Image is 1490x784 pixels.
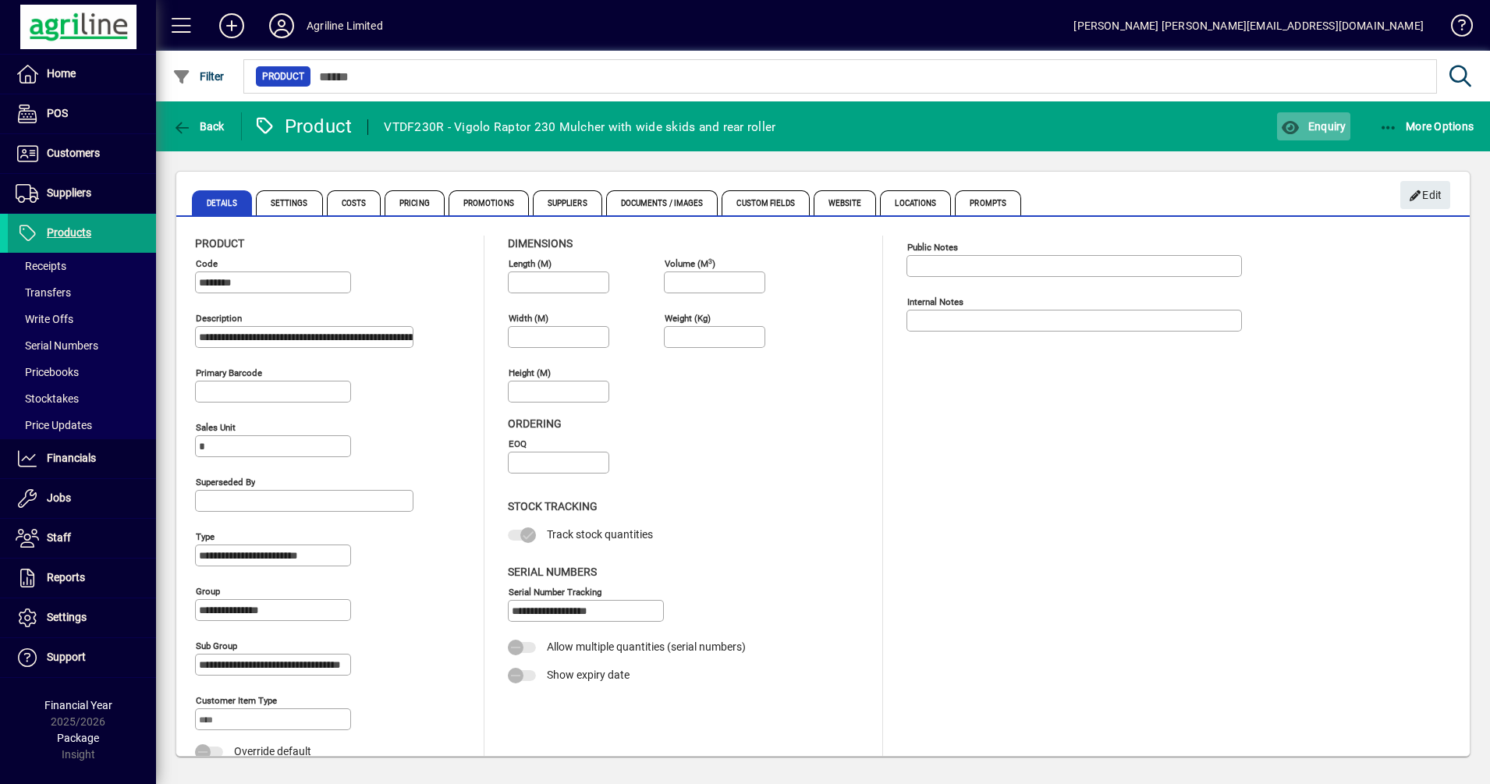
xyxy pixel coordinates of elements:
span: Ordering [508,417,562,430]
mat-label: Internal Notes [907,296,963,307]
a: Serial Numbers [8,332,156,359]
span: Financial Year [44,699,112,711]
mat-label: Type [196,531,215,542]
a: Settings [8,598,156,637]
span: Locations [880,190,951,215]
a: Home [8,55,156,94]
span: Back [172,120,225,133]
a: Financials [8,439,156,478]
a: Receipts [8,253,156,279]
span: Settings [47,611,87,623]
a: Jobs [8,479,156,518]
span: Custom Fields [722,190,809,215]
span: Package [57,732,99,744]
a: Knowledge Base [1439,3,1470,54]
mat-label: Public Notes [907,242,958,253]
span: Reports [47,571,85,584]
span: Edit [1409,183,1442,208]
span: Enquiry [1281,120,1346,133]
span: Products [47,226,91,239]
mat-label: Width (m) [509,313,548,324]
span: Price Updates [16,419,92,431]
a: Customers [8,134,156,173]
span: Home [47,67,76,80]
a: Price Updates [8,412,156,438]
span: Override default [234,745,311,757]
div: [PERSON_NAME] [PERSON_NAME][EMAIL_ADDRESS][DOMAIN_NAME] [1073,13,1424,38]
mat-label: Weight (Kg) [665,313,711,324]
span: Customers [47,147,100,159]
span: Costs [327,190,381,215]
span: Support [47,651,86,663]
span: Staff [47,531,71,544]
span: Financials [47,452,96,464]
span: Dimensions [508,237,573,250]
mat-label: Code [196,258,218,269]
button: Enquiry [1277,112,1350,140]
app-page-header-button: Back [156,112,242,140]
span: Allow multiple quantities (serial numbers) [547,640,746,653]
span: Suppliers [533,190,602,215]
span: Serial Numbers [508,566,597,578]
button: Add [207,12,257,40]
span: Jobs [47,491,71,504]
a: Suppliers [8,174,156,213]
span: Serial Numbers [16,339,98,352]
span: Write Offs [16,313,73,325]
a: Reports [8,559,156,598]
a: Pricebooks [8,359,156,385]
span: Filter [172,70,225,83]
span: Prompts [955,190,1021,215]
a: Transfers [8,279,156,306]
mat-label: Primary barcode [196,367,262,378]
button: Filter [169,62,229,90]
span: Stocktakes [16,392,79,405]
a: Staff [8,519,156,558]
sup: 3 [708,257,712,264]
mat-label: Volume (m ) [665,258,715,269]
span: POS [47,107,68,119]
span: More Options [1379,120,1474,133]
span: Stock Tracking [508,500,598,513]
div: Agriline Limited [307,13,383,38]
span: Show expiry date [547,669,630,681]
div: VTDF230R - Vigolo Raptor 230 Mulcher with wide skids and rear roller [384,115,775,140]
span: Website [814,190,877,215]
span: Promotions [449,190,529,215]
span: Pricebooks [16,366,79,378]
a: POS [8,94,156,133]
div: Product [254,114,353,139]
a: Support [8,638,156,677]
span: Details [192,190,252,215]
a: Stocktakes [8,385,156,412]
span: Product [195,237,244,250]
mat-label: EOQ [509,438,527,449]
mat-label: Serial Number tracking [509,586,601,597]
mat-label: Superseded by [196,477,255,488]
mat-label: Sales unit [196,422,236,433]
mat-label: Height (m) [509,367,551,378]
mat-label: Sub group [196,640,237,651]
span: Pricing [385,190,445,215]
button: More Options [1375,112,1478,140]
mat-label: Customer Item Type [196,695,277,706]
span: Product [262,69,304,84]
button: Edit [1400,181,1450,209]
button: Back [169,112,229,140]
span: Suppliers [47,186,91,199]
span: Transfers [16,286,71,299]
mat-label: Description [196,313,242,324]
span: Documents / Images [606,190,718,215]
span: Receipts [16,260,66,272]
button: Profile [257,12,307,40]
span: Track stock quantities [547,528,653,541]
mat-label: Group [196,586,220,597]
span: Settings [256,190,323,215]
mat-label: Length (m) [509,258,552,269]
a: Write Offs [8,306,156,332]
